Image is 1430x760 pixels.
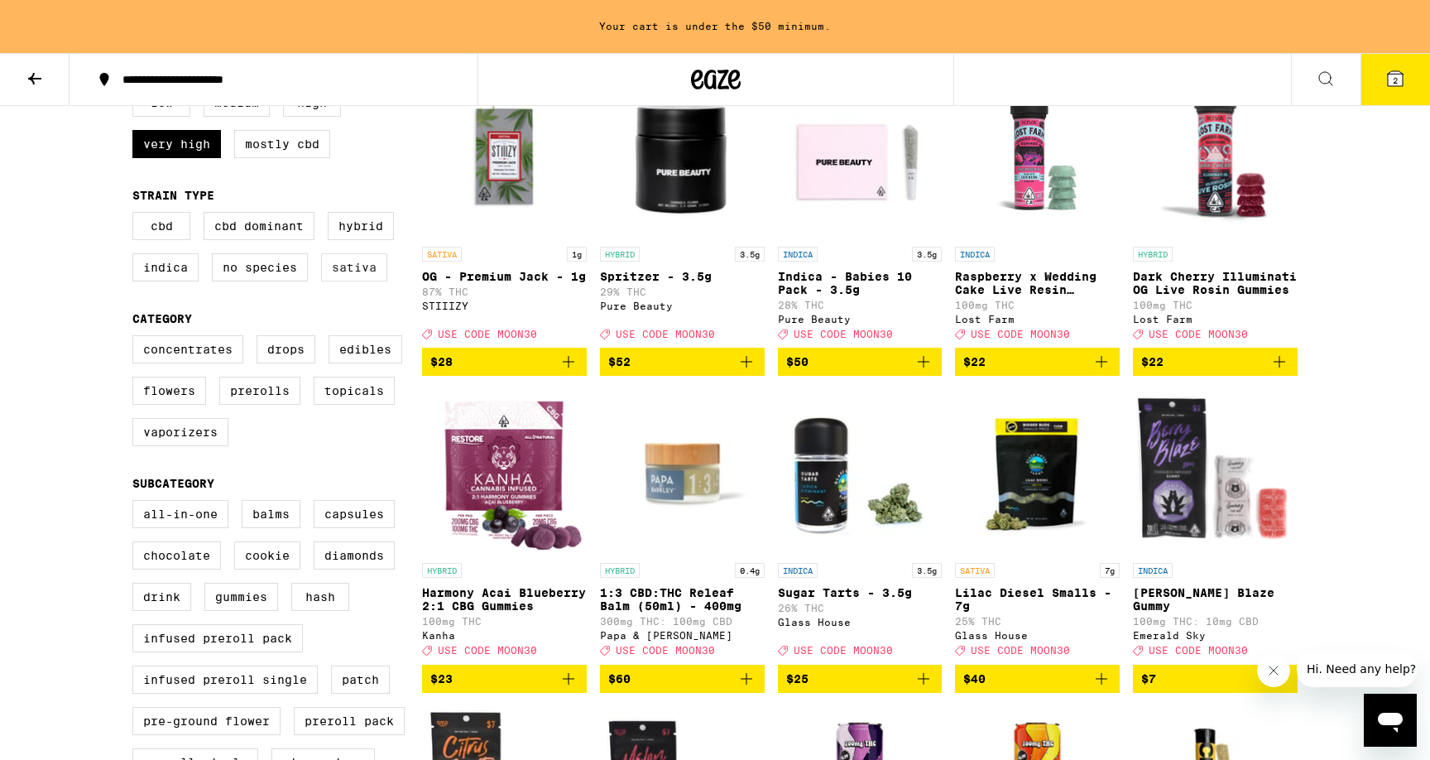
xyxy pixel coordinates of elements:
p: SATIVA [955,563,995,578]
p: 100mg THC [955,300,1120,310]
span: USE CODE MOON30 [971,646,1070,657]
label: No Species [212,253,308,281]
span: USE CODE MOON30 [616,329,715,339]
p: 100mg THC: 10mg CBD [1133,616,1298,627]
p: SATIVA [422,247,462,262]
label: Patch [331,666,390,694]
span: USE CODE MOON30 [616,646,715,657]
label: Drink [132,583,191,611]
span: USE CODE MOON30 [794,646,893,657]
p: 29% THC [600,286,765,297]
img: STIIIZY - OG - Premium Jack - 1g [422,73,587,238]
button: Add to bag [778,665,943,693]
span: USE CODE MOON30 [1149,329,1248,339]
p: 0.4g [735,563,765,578]
p: Indica - Babies 10 Pack - 3.5g [778,270,943,296]
img: Kanha - Harmony Acai Blueberry 2:1 CBG Gummies [423,389,585,555]
iframe: Close message [1257,654,1290,687]
label: All-In-One [132,500,228,528]
p: Sugar Tarts - 3.5g [778,586,943,599]
span: USE CODE MOON30 [971,329,1070,339]
p: INDICA [1133,563,1173,578]
p: 300mg THC: 100mg CBD [600,616,765,627]
button: Add to bag [422,665,587,693]
label: Diamonds [314,541,395,570]
label: Flowers [132,377,206,405]
label: CBD [132,212,190,240]
p: 28% THC [778,300,943,310]
label: Cookie [234,541,300,570]
p: Dark Cherry Illuminati OG Live Rosin Gummies [1133,270,1298,296]
div: Lost Farm [1133,314,1298,325]
label: Concentrates [132,335,243,363]
img: Papa & Barkley - 1:3 CBD:THC Releaf Balm (50ml) - 400mg [600,389,765,555]
span: $50 [786,355,809,368]
span: 2 [1393,75,1398,85]
button: Add to bag [1133,348,1298,376]
div: STIIIZY [422,301,587,311]
label: Pre-ground Flower [132,707,281,735]
label: Infused Preroll Single [132,666,318,694]
p: INDICA [778,247,818,262]
p: 1:3 CBD:THC Releaf Balm (50ml) - 400mg [600,586,765,613]
iframe: Button to launch messaging window [1364,694,1417,747]
img: Emerald Sky - Berry Blaze Gummy [1133,389,1298,555]
div: Papa & [PERSON_NAME] [600,630,765,641]
label: CBD Dominant [204,212,314,240]
p: Lilac Diesel Smalls - 7g [955,586,1120,613]
label: Mostly CBD [234,130,330,158]
a: Open page for Spritzer - 3.5g from Pure Beauty [600,73,765,348]
p: 3.5g [735,247,765,262]
label: Hybrid [328,212,394,240]
label: Topicals [314,377,395,405]
label: Infused Preroll Pack [132,624,303,652]
img: Glass House - Lilac Diesel Smalls - 7g [955,389,1120,555]
legend: Subcategory [132,477,214,490]
img: Lost Farm - Raspberry x Wedding Cake Live Resin Gummies [955,73,1120,238]
p: INDICA [778,563,818,578]
label: Gummies [204,583,278,611]
img: Pure Beauty - Indica - Babies 10 Pack - 3.5g [778,73,943,238]
label: Preroll Pack [294,707,405,735]
p: 87% THC [422,286,587,297]
iframe: Message from company [1297,651,1417,687]
label: Sativa [321,253,387,281]
p: 3.5g [912,563,942,578]
a: Open page for Sugar Tarts - 3.5g from Glass House [778,389,943,664]
a: Open page for Indica - Babies 10 Pack - 3.5g from Pure Beauty [778,73,943,348]
p: 26% THC [778,603,943,613]
img: Glass House - Sugar Tarts - 3.5g [778,389,943,555]
a: Open page for Lilac Diesel Smalls - 7g from Glass House [955,389,1120,664]
p: 100mg THC [1133,300,1298,310]
a: Open page for 1:3 CBD:THC Releaf Balm (50ml) - 400mg from Papa & Barkley [600,389,765,664]
div: Glass House [955,630,1120,641]
p: OG - Premium Jack - 1g [422,270,587,283]
button: Add to bag [955,348,1120,376]
span: USE CODE MOON30 [438,646,537,657]
span: $23 [430,672,453,685]
button: Add to bag [600,348,765,376]
p: 7g [1100,563,1120,578]
a: Open page for Berry Blaze Gummy from Emerald Sky [1133,389,1298,664]
label: Edibles [329,335,402,363]
p: Spritzer - 3.5g [600,270,765,283]
div: Emerald Sky [1133,630,1298,641]
label: Indica [132,253,199,281]
label: Very High [132,130,221,158]
button: Add to bag [778,348,943,376]
div: Pure Beauty [600,301,765,311]
p: [PERSON_NAME] Blaze Gummy [1133,586,1298,613]
p: Raspberry x Wedding Cake Live Resin Gummies [955,270,1120,296]
div: Lost Farm [955,314,1120,325]
label: Chocolate [132,541,221,570]
span: USE CODE MOON30 [1149,646,1248,657]
p: 100mg THC [422,616,587,627]
p: HYBRID [1133,247,1173,262]
p: HYBRID [600,563,640,578]
p: HYBRID [422,563,462,578]
div: Kanha [422,630,587,641]
p: 1g [567,247,587,262]
label: Capsules [314,500,395,528]
p: Harmony Acai Blueberry 2:1 CBG Gummies [422,586,587,613]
